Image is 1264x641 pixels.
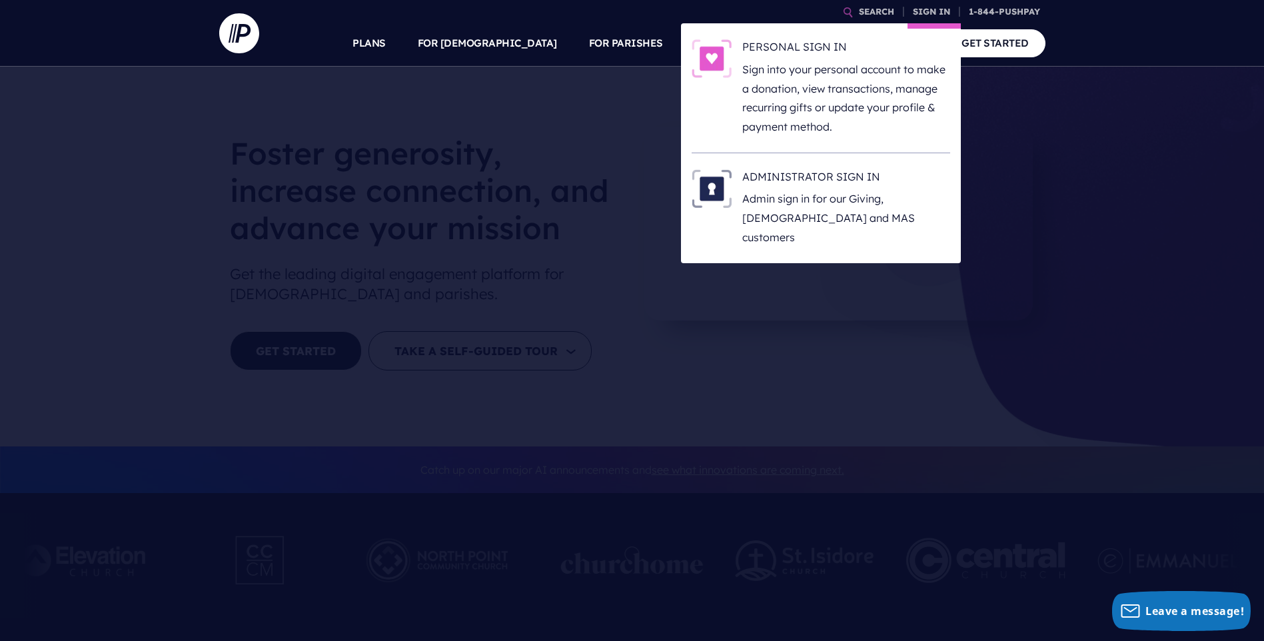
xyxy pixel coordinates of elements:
h6: PERSONAL SIGN IN [742,39,950,59]
p: Sign into your personal account to make a donation, view transactions, manage recurring gifts or ... [742,60,950,137]
button: Leave a message! [1112,591,1251,631]
p: Admin sign in for our Giving, [DEMOGRAPHIC_DATA] and MAS customers [742,189,950,247]
a: PLANS [352,20,386,67]
a: ADMINISTRATOR SIGN IN - Illustration ADMINISTRATOR SIGN IN Admin sign in for our Giving, [DEMOGRA... [692,169,950,247]
img: PERSONAL SIGN IN - Illustration [692,39,732,78]
a: EXPLORE [786,20,832,67]
img: ADMINISTRATOR SIGN IN - Illustration [692,169,732,208]
a: GET STARTED [945,29,1045,57]
a: SOLUTIONS [695,20,754,67]
a: PERSONAL SIGN IN - Illustration PERSONAL SIGN IN Sign into your personal account to make a donati... [692,39,950,137]
a: FOR [DEMOGRAPHIC_DATA] [418,20,557,67]
a: COMPANY [864,20,914,67]
h6: ADMINISTRATOR SIGN IN [742,169,950,189]
span: Leave a message! [1145,604,1244,618]
a: FOR PARISHES [589,20,663,67]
